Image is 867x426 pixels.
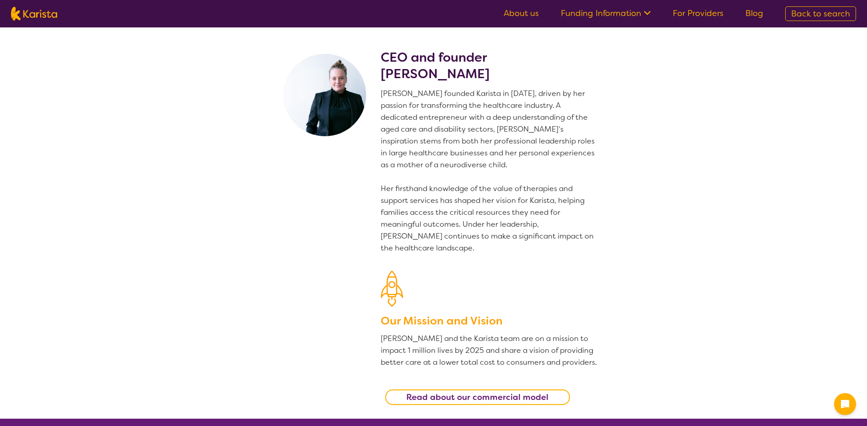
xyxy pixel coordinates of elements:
img: Karista logo [11,7,57,21]
b: Read about our commercial model [406,392,548,403]
p: [PERSON_NAME] founded Karista in [DATE], driven by her passion for transforming the healthcare in... [381,88,598,254]
a: Blog [745,8,763,19]
a: For Providers [673,8,723,19]
h2: CEO and founder [PERSON_NAME] [381,49,598,82]
a: Funding Information [561,8,651,19]
a: About us [504,8,539,19]
p: [PERSON_NAME] and the Karista team are on a mission to impact 1 million lives by 2025 and share a... [381,333,598,368]
span: Back to search [791,8,850,19]
a: Back to search [785,6,856,21]
img: Our Mission [381,271,403,307]
h3: Our Mission and Vision [381,313,598,329]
